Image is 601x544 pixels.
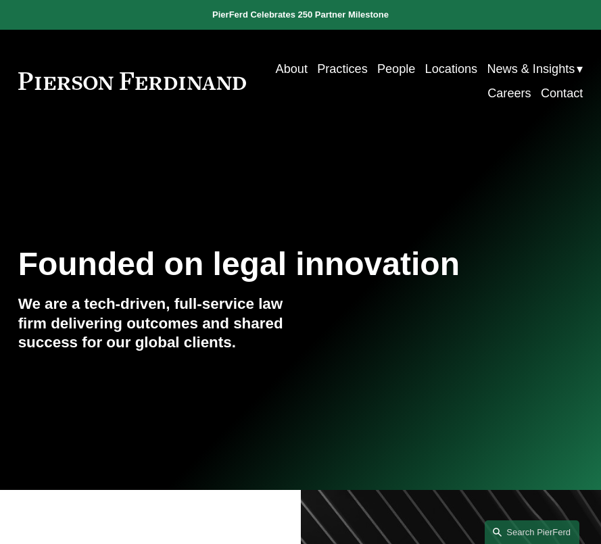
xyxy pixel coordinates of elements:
a: Careers [487,81,531,105]
a: Search this site [485,520,579,544]
a: Locations [425,57,478,81]
a: Contact [541,81,583,105]
a: Practices [317,57,368,81]
a: About [276,57,308,81]
a: folder dropdown [487,57,583,81]
h1: Founded on legal innovation [18,246,489,283]
a: People [377,57,415,81]
span: News & Insights [487,58,575,80]
h4: We are a tech-driven, full-service law firm delivering outcomes and shared success for our global... [18,295,301,352]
